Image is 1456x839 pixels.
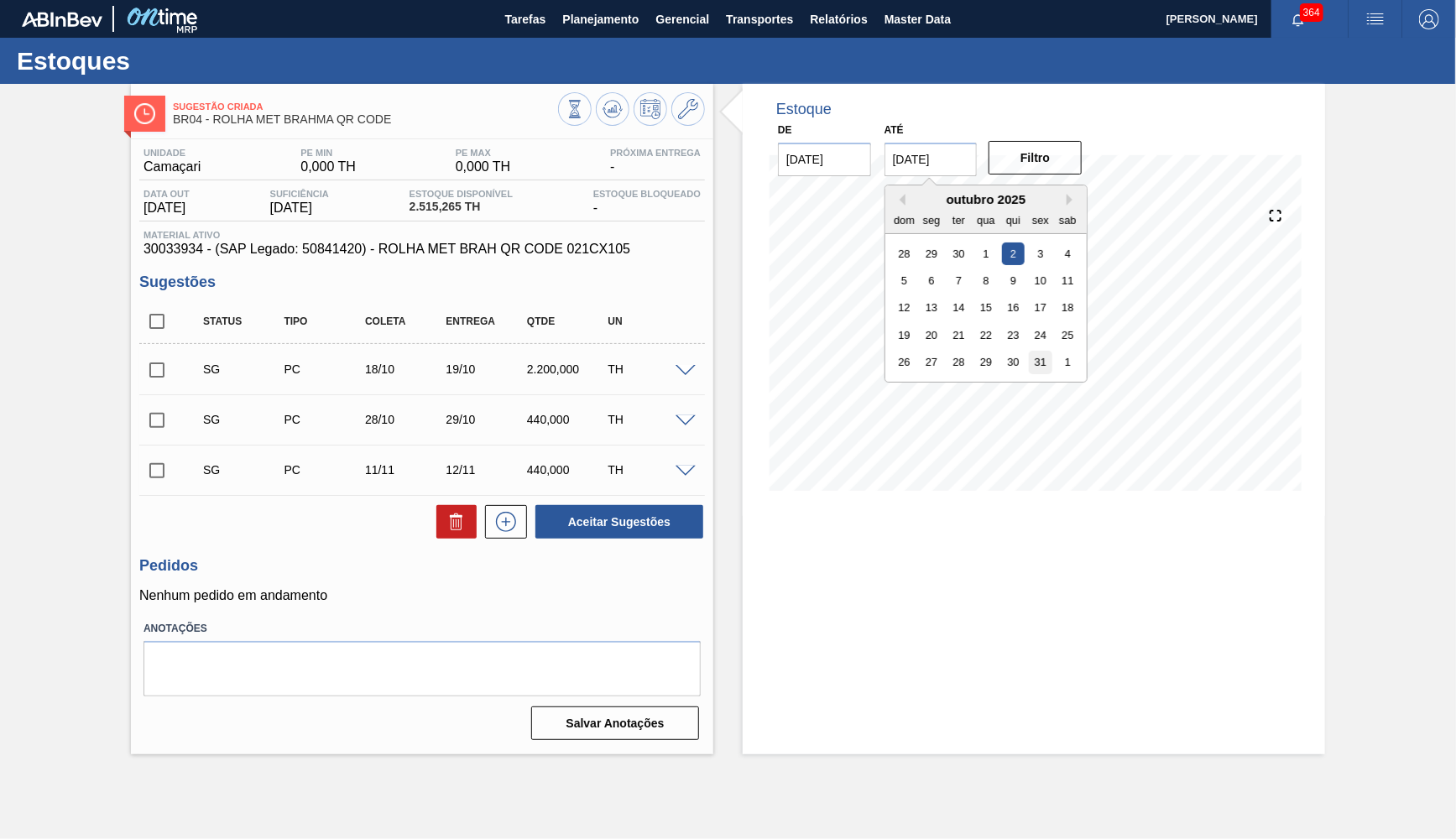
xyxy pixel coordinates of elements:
div: Excluir Sugestões [428,505,477,539]
div: Pedido de Compra [280,463,370,477]
span: Sugestão Criada [173,102,558,112]
div: - [606,148,705,175]
span: BR04 - ROLHA MET BRAHMA QR CODE [173,113,558,126]
div: Choose segunda-feira, 6 de outubro de 2025 [920,269,942,292]
div: Choose segunda-feira, 29 de setembro de 2025 [920,242,942,264]
div: Choose segunda-feira, 13 de outubro de 2025 [920,296,942,319]
span: [DATE] [144,201,190,216]
div: Choose sábado, 11 de outubro de 2025 [1057,269,1079,292]
span: Estoque Disponível [410,189,513,199]
div: Sugestão Criada [199,413,289,426]
div: 19/10/2025 [442,362,532,376]
div: Sugestão Criada [199,463,289,477]
div: Choose terça-feira, 28 de outubro de 2025 [947,351,970,373]
div: qui [1002,208,1025,231]
button: Visão Geral dos Estoques [558,92,592,126]
div: Qtde [523,315,613,327]
div: Choose domingo, 5 de outubro de 2025 [893,269,916,292]
span: Tarefas [505,9,546,29]
div: Status [199,315,289,327]
div: Choose domingo, 28 de setembro de 2025 [893,242,916,264]
div: dom [893,208,916,231]
button: Programar Estoque [634,92,667,126]
div: 2.200,000 [523,362,613,376]
div: TH [604,362,694,376]
span: Suficiência [270,189,329,199]
div: Choose segunda-feira, 27 de outubro de 2025 [920,351,942,373]
div: Choose quinta-feira, 23 de outubro de 2025 [1002,324,1025,347]
div: Choose sexta-feira, 10 de outubro de 2025 [1029,269,1052,292]
span: Transportes [726,9,793,29]
div: Choose domingo, 19 de outubro de 2025 [893,324,916,347]
div: Choose terça-feira, 21 de outubro de 2025 [947,324,970,347]
h1: Estoques [17,51,315,70]
span: PE MAX [456,148,511,158]
div: sex [1029,208,1052,231]
div: Choose sábado, 4 de outubro de 2025 [1057,242,1079,264]
div: Choose sábado, 18 de outubro de 2025 [1057,296,1079,319]
p: Nenhum pedido em andamento [139,588,705,603]
span: Unidade [144,148,201,158]
div: Aceitar Sugestões [527,503,705,540]
h3: Sugestões [139,274,705,291]
div: Choose quarta-feira, 15 de outubro de 2025 [974,296,997,319]
span: [DATE] [270,201,329,216]
div: Choose domingo, 26 de outubro de 2025 [893,351,916,373]
span: 364 [1300,3,1323,22]
h3: Pedidos [139,557,705,575]
div: Choose quarta-feira, 22 de outubro de 2025 [974,324,997,347]
div: Choose sexta-feira, 24 de outubro de 2025 [1029,324,1052,347]
div: 11/11/2025 [361,463,451,477]
div: ter [947,208,970,231]
button: Salvar Anotações [531,706,699,740]
label: De [778,124,792,136]
div: Choose quinta-feira, 30 de outubro de 2025 [1002,351,1025,373]
span: Planejamento [562,9,639,29]
div: 29/10/2025 [442,413,532,426]
label: Até [885,124,904,136]
div: 28/10/2025 [361,413,451,426]
div: Choose sexta-feira, 17 de outubro de 2025 [1029,296,1052,319]
div: Choose sábado, 25 de outubro de 2025 [1057,324,1079,347]
div: Pedido de Compra [280,362,370,376]
div: Estoque [776,101,832,118]
span: Camaçari [144,159,201,175]
span: Estoque Bloqueado [593,189,701,199]
div: Choose segunda-feira, 20 de outubro de 2025 [920,324,942,347]
span: Relatórios [810,9,867,29]
div: Choose quarta-feira, 8 de outubro de 2025 [974,269,997,292]
div: Choose sexta-feira, 3 de outubro de 2025 [1029,242,1052,264]
span: Master Data [885,9,951,29]
div: sab [1057,208,1079,231]
div: Sugestão Criada [199,362,289,376]
div: month 2025-10 [890,240,1081,376]
button: Aceitar Sugestões [535,505,703,539]
div: Tipo [280,315,370,327]
div: Pedido de Compra [280,413,370,426]
div: Choose quinta-feira, 9 de outubro de 2025 [1002,269,1025,292]
button: Filtro [989,141,1082,175]
div: TH [604,413,694,426]
div: Nova sugestão [477,505,527,539]
span: Próxima Entrega [610,148,701,158]
span: Material ativo [144,230,701,240]
img: TNhmsLtSVTkK8tSr43FrP2fwEKptu5GPRR3wAAAABJRU5ErkJggg== [22,12,102,27]
div: Entrega [442,315,532,327]
div: qua [974,208,997,231]
button: Ir ao Master Data / Geral [671,92,705,126]
div: Choose sexta-feira, 31 de outubro de 2025 [1029,351,1052,373]
button: Previous Month [894,194,905,206]
div: Choose domingo, 12 de outubro de 2025 [893,296,916,319]
div: Coleta [361,315,451,327]
div: 18/10/2025 [361,362,451,376]
div: Choose quinta-feira, 2 de outubro de 2025 [1002,242,1025,264]
span: Gerencial [656,9,710,29]
span: Data out [144,189,190,199]
div: TH [604,463,694,477]
div: Choose sábado, 1 de novembro de 2025 [1057,351,1079,373]
div: UN [604,315,694,327]
img: Ícone [134,103,155,124]
div: Choose quarta-feira, 29 de outubro de 2025 [974,351,997,373]
div: Choose terça-feira, 7 de outubro de 2025 [947,269,970,292]
div: Choose quinta-feira, 16 de outubro de 2025 [1002,296,1025,319]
